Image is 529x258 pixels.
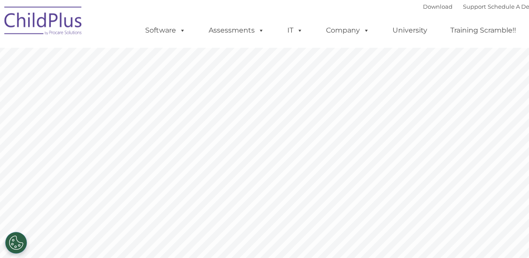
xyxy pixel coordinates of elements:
a: Company [317,22,378,39]
a: IT [279,22,312,39]
a: Training Scramble!! [442,22,525,39]
a: University [384,22,436,39]
a: Support [463,3,486,10]
a: Download [423,3,452,10]
a: Assessments [200,22,273,39]
button: Cookies Settings [5,232,27,254]
a: Software [136,22,194,39]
